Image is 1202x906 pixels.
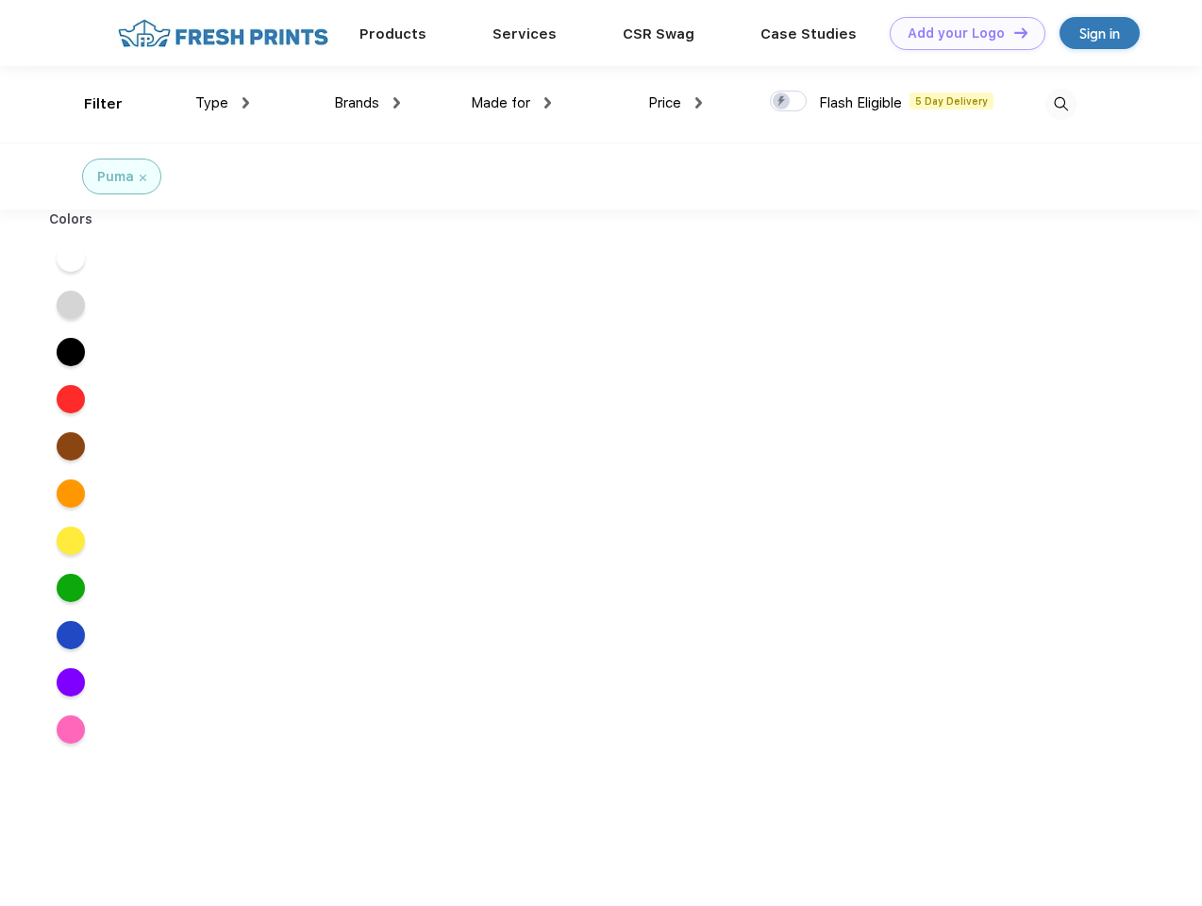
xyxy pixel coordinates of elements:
[1045,89,1077,120] img: desktop_search.svg
[1014,27,1027,38] img: DT
[908,25,1005,42] div: Add your Logo
[1060,17,1140,49] a: Sign in
[35,210,108,229] div: Colors
[97,167,134,187] div: Puma
[910,92,993,109] span: 5 Day Delivery
[492,25,557,42] a: Services
[544,97,551,109] img: dropdown.png
[471,94,530,111] span: Made for
[623,25,694,42] a: CSR Swag
[334,94,379,111] span: Brands
[84,93,123,115] div: Filter
[359,25,426,42] a: Products
[695,97,702,109] img: dropdown.png
[819,94,902,111] span: Flash Eligible
[140,175,146,181] img: filter_cancel.svg
[648,94,681,111] span: Price
[242,97,249,109] img: dropdown.png
[393,97,400,109] img: dropdown.png
[195,94,228,111] span: Type
[1079,23,1120,44] div: Sign in
[112,17,334,50] img: fo%20logo%202.webp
